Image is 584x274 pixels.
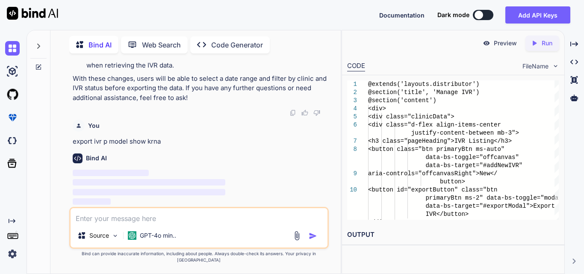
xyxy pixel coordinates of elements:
img: icon [309,232,317,240]
span: ‌ [73,170,149,176]
span: justify-content-between mb-3"> [411,130,519,136]
span: ‌ [73,179,225,186]
img: settings [5,247,20,261]
span: <div class="clinicData"> [368,113,454,120]
div: 1 [347,80,357,88]
div: 7 [347,137,357,145]
div: 5 [347,113,357,121]
div: 10 [347,186,357,194]
div: 4 [347,105,357,113]
button: Add API Keys [505,6,570,24]
span: <div class="d-flex align-items-center [368,121,501,128]
span: aria-controls="offcanvasRight" [368,170,476,177]
img: darkCloudIdeIcon [5,133,20,148]
span: @extends('layouts.distributor') [368,81,479,88]
h6: You [88,121,100,130]
span: <h3 class="pageHeading">IVR Listin [368,138,490,144]
img: chat [5,41,20,56]
p: Run [542,39,552,47]
span: Dark mode [437,11,469,19]
img: chevron down [552,62,559,70]
p: Bind can provide inaccurate information, including about people. Always double-check its answers.... [69,250,329,263]
span: uto" [490,146,505,153]
div: 8 [347,145,357,153]
img: dislike [313,109,320,116]
img: githubLight [5,87,20,102]
div: 6 [347,121,357,129]
p: Web Search [142,40,181,50]
span: @section('content') [368,97,437,104]
img: copy [289,109,296,116]
img: premium [5,110,20,125]
p: Bind AI [88,40,112,50]
span: data-bs-target="#addNewIVR" [425,162,522,169]
div: 2 [347,88,357,97]
div: 11 [347,218,357,227]
img: like [301,109,308,116]
span: ‌ [73,189,225,195]
span: g</h3> [490,138,512,144]
h6: Bind AI [86,154,107,162]
img: Pick Models [112,232,119,239]
span: data-bs-target="#exportModal">Export [425,203,555,209]
img: preview [483,39,490,47]
span: </div> [368,219,389,226]
p: Code Generator [211,40,263,50]
span: @section('title', 'Manage IVR') [368,89,479,96]
img: Bind AI [7,7,58,20]
span: FileName [522,62,549,71]
span: >New</ [476,170,497,177]
span: IVR</button> [425,211,469,218]
span: button> [440,178,465,185]
h2: OUTPUT [342,225,564,245]
span: data-bs-toggle="offcanvas" [425,154,519,161]
p: GPT-4o min.. [140,231,176,240]
p: With these changes, users will be able to select a date range and filter by clinic and IVR status... [73,74,327,103]
img: GPT-4o mini [128,231,136,240]
span: ‌ [73,198,111,205]
span: <button id="exportButton" class="b [368,186,490,193]
img: attachment [292,231,302,241]
div: 3 [347,97,357,105]
li: : The service method is updated to apply the filters when retrieving the IVR data. [80,51,327,71]
span: tn [490,186,498,193]
button: Documentation [379,11,425,20]
span: Documentation [379,12,425,19]
p: Preview [494,39,517,47]
p: export ivr p model show krna [73,137,327,147]
span: <div> [368,105,386,112]
span: <button class="btn primaryBtn ms-a [368,146,490,153]
p: Source [89,231,109,240]
div: 9 [347,170,357,178]
img: ai-studio [5,64,20,79]
span: primaryBtn ms-2" data-bs-toggle="modal" [425,194,566,201]
div: CODE [347,61,365,71]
